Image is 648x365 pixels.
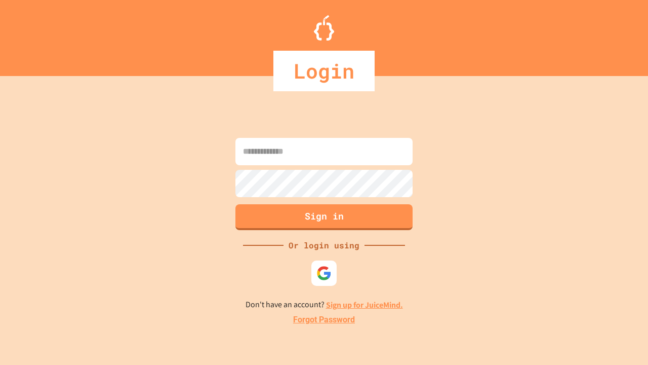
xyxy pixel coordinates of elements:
[246,299,403,311] p: Don't have an account?
[314,15,334,41] img: Logo.svg
[235,204,413,230] button: Sign in
[326,300,403,310] a: Sign up for JuiceMind.
[273,51,375,91] div: Login
[316,266,332,281] img: google-icon.svg
[283,239,364,251] div: Or login using
[293,314,355,326] a: Forgot Password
